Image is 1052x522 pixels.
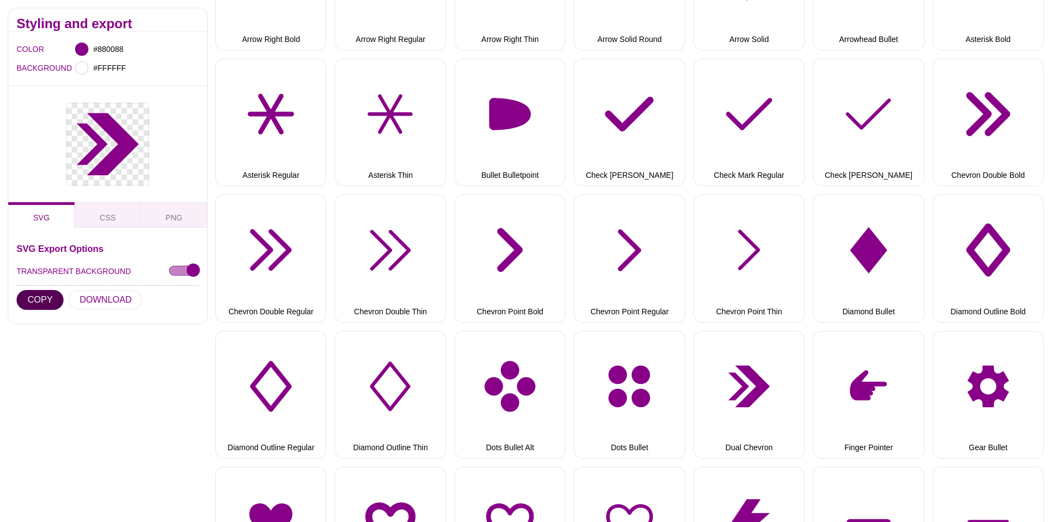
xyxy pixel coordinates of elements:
[166,213,182,222] span: PNG
[68,290,142,310] button: DOWNLOAD
[17,290,64,310] button: COPY
[813,331,924,458] button: Finger Pointer
[75,202,141,228] button: CSS
[454,194,565,322] button: Chevron Point Bold
[694,331,805,458] button: Dual Chevron
[215,194,326,322] button: Chevron Double Regular
[933,331,1044,458] button: Gear Bullet
[17,264,131,278] label: TRANSPARENT BACKGROUND
[574,59,685,186] button: Check [PERSON_NAME]
[454,331,565,458] button: Dots Bullet Alt
[813,59,924,186] button: Check [PERSON_NAME]
[813,194,924,322] button: Diamond Bullet
[335,331,446,458] button: Diamond Outline Thin
[574,331,685,458] button: Dots Bullet
[454,59,565,186] button: Bullet Bulletpoint
[694,194,805,322] button: Chevron Point Thin
[17,244,199,253] h3: SVG Export Options
[17,42,30,56] label: COLOR
[17,61,30,75] label: BACKGROUND
[215,59,326,186] button: Asterisk Regular
[933,59,1044,186] button: Chevron Double Bold
[574,194,685,322] button: Chevron Point Regular
[694,59,805,186] button: Check Mark Regular
[100,213,116,222] span: CSS
[215,331,326,458] button: Diamond Outline Regular
[141,202,207,228] button: PNG
[17,19,199,28] h2: Styling and export
[335,194,446,322] button: Chevron Double Thin
[335,59,446,186] button: Asterisk Thin
[933,194,1044,322] button: Diamond Outline Bold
